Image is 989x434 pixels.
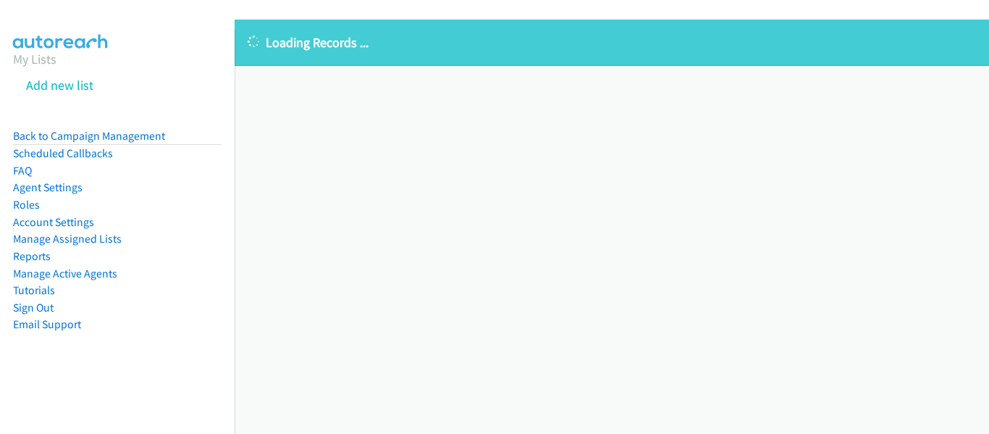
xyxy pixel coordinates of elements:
a: Tutorials [13,283,55,297]
a: Scheduled Callbacks [13,146,113,160]
a: Add new list [26,77,93,93]
a: Reports [13,249,51,263]
a: Back to Campaign Management [13,129,165,143]
a: Manage Active Agents [13,267,117,280]
a: Manage Assigned Lists [13,232,122,246]
a: Roles [13,198,40,212]
a: FAQ [13,164,32,178]
a: Sign Out [13,301,54,314]
p: Loading Records ... [248,33,976,52]
a: Agent Settings [13,180,83,194]
a: Email Support [13,317,81,331]
a: Account Settings [13,215,94,229]
a: My Lists [13,51,56,67]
